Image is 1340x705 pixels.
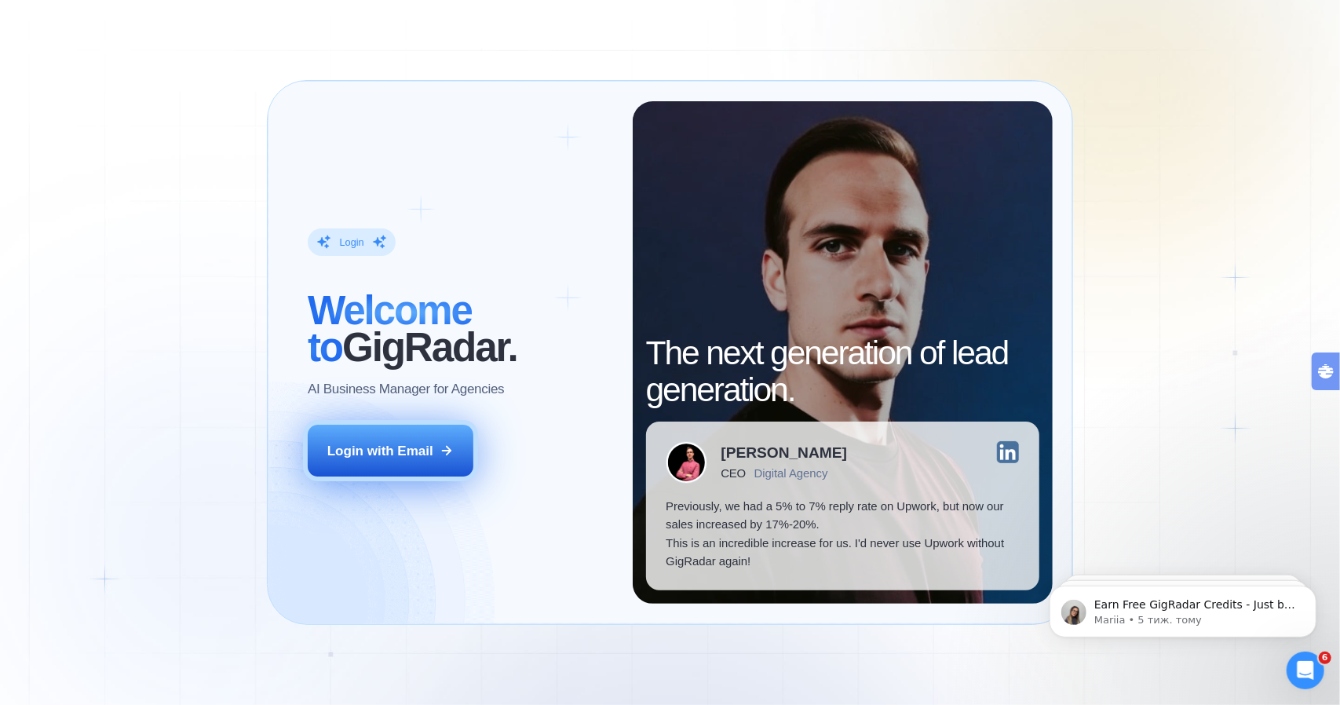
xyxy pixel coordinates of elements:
[1319,652,1331,664] span: 6
[339,236,363,249] div: Login
[1287,652,1324,689] iframe: Intercom live chat
[754,466,828,480] div: Digital Agency
[68,46,271,433] span: Earn Free GigRadar Credits - Just by Sharing Your Story! 💬 Want more credits for sending proposal...
[721,466,746,480] div: CEO
[666,497,1019,571] p: Previously, we had a 5% to 7% reply rate on Upwork, but now our sales increased by 17%-20%. This ...
[308,425,473,477] button: Login with Email
[308,380,504,398] p: AI Business Manager for Agencies
[327,442,433,460] div: Login with Email
[646,334,1039,408] h2: The next generation of lead generation.
[1026,553,1340,663] iframe: Intercom notifications повідомлення
[68,60,271,75] p: Message from Mariia, sent 5 тиж. тому
[308,293,612,367] h2: ‍ GigRadar.
[308,288,472,370] span: Welcome to
[721,445,848,460] div: [PERSON_NAME]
